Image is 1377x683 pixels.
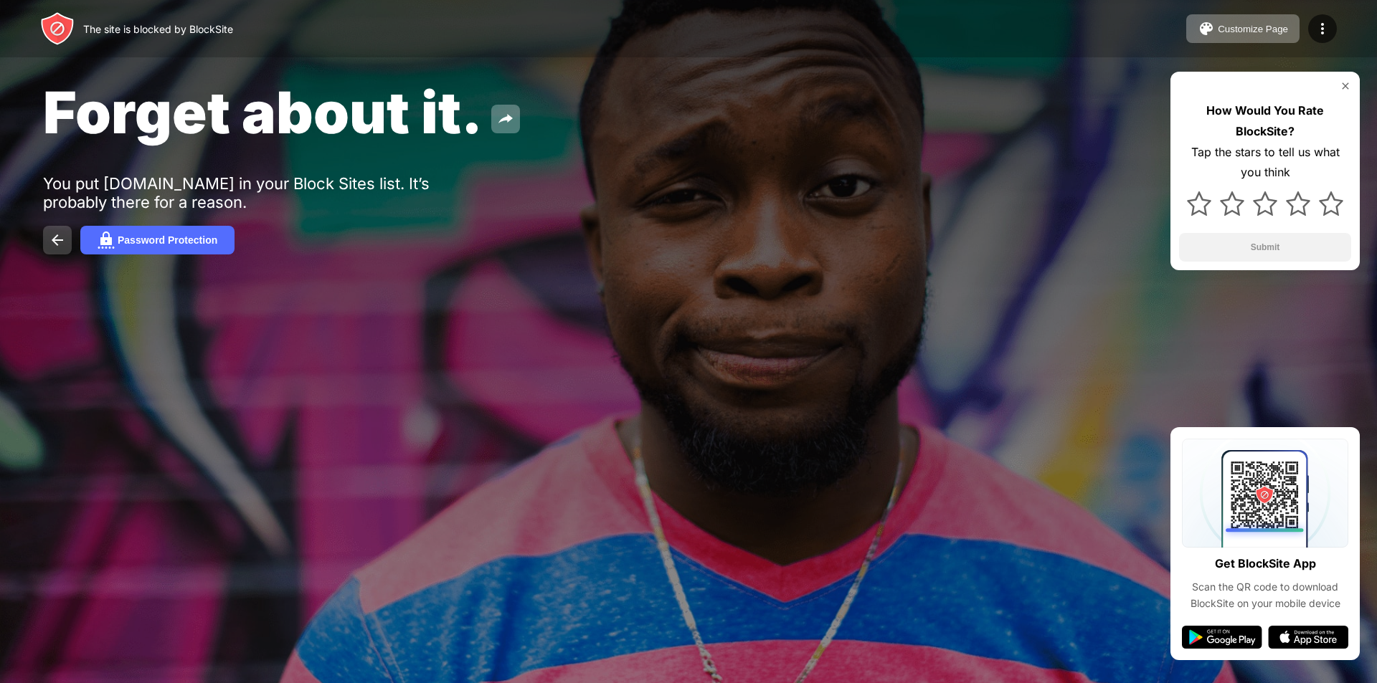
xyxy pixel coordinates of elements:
[1179,100,1351,142] div: How Would You Rate BlockSite?
[1340,80,1351,92] img: rate-us-close.svg
[1182,439,1348,548] img: qrcode.svg
[1253,191,1277,216] img: star.svg
[1220,191,1244,216] img: star.svg
[1286,191,1310,216] img: star.svg
[80,226,235,254] button: Password Protection
[1198,20,1215,37] img: pallet.svg
[43,174,486,211] div: You put [DOMAIN_NAME] in your Block Sites list. It’s probably there for a reason.
[1319,191,1343,216] img: star.svg
[1314,20,1331,37] img: menu-icon.svg
[98,231,115,249] img: password.svg
[1187,191,1211,216] img: star.svg
[1179,233,1351,262] button: Submit
[43,77,483,147] span: Forget about it.
[1268,626,1348,649] img: app-store.svg
[497,110,514,128] img: share.svg
[83,23,233,35] div: The site is blocked by BlockSite
[1186,14,1300,43] button: Customize Page
[1179,142,1351,183] div: Tap the stars to tell us what you think
[40,11,75,46] img: header-logo.svg
[1182,626,1262,649] img: google-play.svg
[1215,553,1316,574] div: Get BlockSite App
[118,234,217,246] div: Password Protection
[49,231,66,249] img: back.svg
[1218,24,1288,34] div: Customize Page
[1182,579,1348,611] div: Scan the QR code to download BlockSite on your mobile device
